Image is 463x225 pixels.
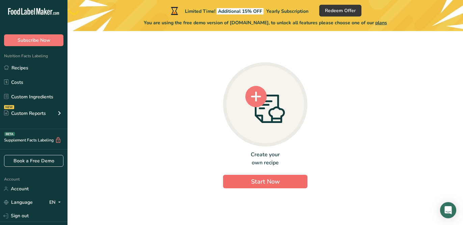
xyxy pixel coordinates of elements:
div: Custom Reports [4,110,46,117]
span: Redeem Offer [325,7,356,14]
span: Subscribe Now [18,37,50,44]
div: NEW [4,105,14,109]
div: Limited Time! [169,7,308,15]
div: Create your own recipe [223,151,307,167]
span: You are using the free demo version of [DOMAIN_NAME], to unlock all features please choose one of... [144,19,387,26]
a: Language [4,196,33,208]
button: Redeem Offer [319,5,361,17]
span: Start Now [251,178,280,186]
button: Start Now [223,175,307,188]
div: Open Intercom Messenger [440,202,456,218]
a: Book a Free Demo [4,155,63,167]
span: plans [375,20,387,26]
button: Subscribe Now [4,34,63,46]
div: EN [49,198,63,206]
div: BETA [4,132,15,136]
span: Yearly Subscription [266,8,308,14]
span: Additional 15% OFF [217,8,264,14]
